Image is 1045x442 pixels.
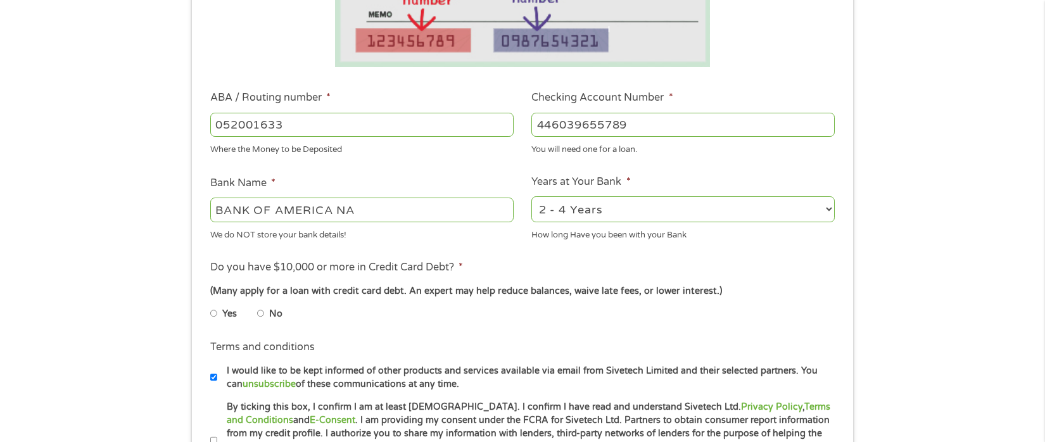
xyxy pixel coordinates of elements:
div: How long Have you been with your Bank [531,224,835,241]
label: No [269,307,282,321]
label: Do you have $10,000 or more in Credit Card Debt? [210,261,463,274]
a: Terms and Conditions [227,401,830,426]
div: We do NOT store your bank details! [210,224,514,241]
label: Years at Your Bank [531,175,630,189]
div: You will need one for a loan. [531,139,835,156]
label: Yes [222,307,237,321]
input: 345634636 [531,113,835,137]
div: (Many apply for a loan with credit card debt. An expert may help reduce balances, waive late fees... [210,284,835,298]
label: Bank Name [210,177,275,190]
div: Where the Money to be Deposited [210,139,514,156]
label: Checking Account Number [531,91,673,104]
label: ABA / Routing number [210,91,331,104]
label: I would like to be kept informed of other products and services available via email from Sivetech... [217,364,839,391]
label: Terms and conditions [210,341,315,354]
a: unsubscribe [243,379,296,389]
a: Privacy Policy [741,401,802,412]
input: 263177916 [210,113,514,137]
a: E-Consent [310,415,355,426]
